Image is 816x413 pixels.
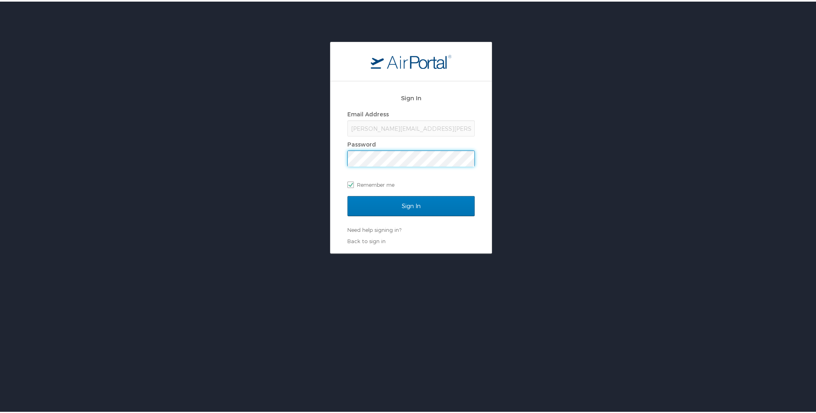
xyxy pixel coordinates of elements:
label: Remember me [347,177,475,189]
a: Need help signing in? [347,225,401,231]
label: Password [347,139,376,146]
label: Email Address [347,109,389,116]
img: logo [371,53,451,67]
input: Sign In [347,194,475,215]
h2: Sign In [347,92,475,101]
a: Back to sign in [347,236,386,243]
